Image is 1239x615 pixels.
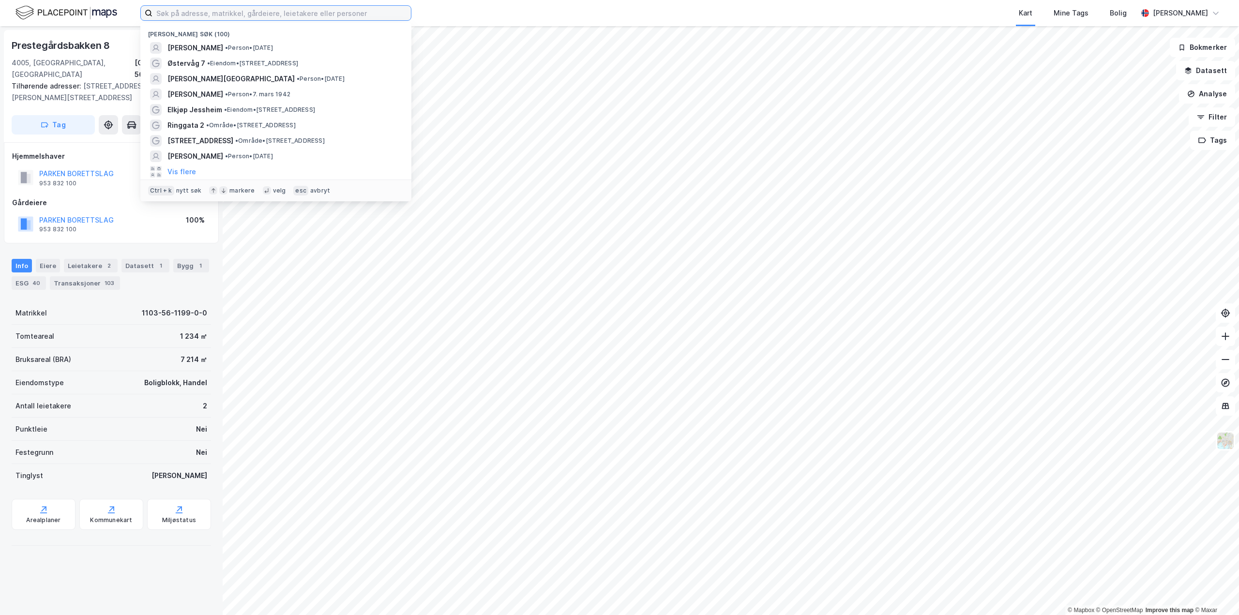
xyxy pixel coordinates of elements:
[310,187,330,195] div: avbryt
[1054,7,1088,19] div: Mine Tags
[273,187,286,195] div: velg
[1191,569,1239,615] iframe: Chat Widget
[224,106,227,113] span: •
[104,261,114,270] div: 2
[173,259,209,272] div: Bygg
[64,259,118,272] div: Leietakere
[167,73,295,85] span: [PERSON_NAME][GEOGRAPHIC_DATA]
[293,186,308,195] div: esc
[39,180,76,187] div: 953 832 100
[180,330,207,342] div: 1 234 ㎡
[225,44,273,52] span: Person • [DATE]
[1176,61,1235,80] button: Datasett
[15,4,117,21] img: logo.f888ab2527a4732fd821a326f86c7f29.svg
[144,377,207,389] div: Boligblokk, Handel
[1096,607,1143,614] a: OpenStreetMap
[225,44,228,51] span: •
[135,57,211,80] div: [GEOGRAPHIC_DATA], 56/1199
[12,80,203,104] div: [STREET_ADDRESS], [PERSON_NAME][STREET_ADDRESS]
[30,278,42,288] div: 40
[15,307,47,319] div: Matrikkel
[225,90,290,98] span: Person • 7. mars 1942
[297,75,300,82] span: •
[121,259,169,272] div: Datasett
[297,75,345,83] span: Person • [DATE]
[151,470,207,481] div: [PERSON_NAME]
[12,115,95,135] button: Tag
[1170,38,1235,57] button: Bokmerker
[103,278,116,288] div: 103
[196,447,207,458] div: Nei
[15,400,71,412] div: Antall leietakere
[206,121,209,129] span: •
[90,516,132,524] div: Kommunekart
[207,60,210,67] span: •
[15,377,64,389] div: Eiendomstype
[167,58,205,69] span: Østervåg 7
[1179,84,1235,104] button: Analyse
[15,354,71,365] div: Bruksareal (BRA)
[12,57,135,80] div: 4005, [GEOGRAPHIC_DATA], [GEOGRAPHIC_DATA]
[142,307,207,319] div: 1103-56-1199-0-0
[1146,607,1194,614] a: Improve this map
[1189,107,1235,127] button: Filter
[225,152,273,160] span: Person • [DATE]
[50,276,120,290] div: Transaksjoner
[15,447,53,458] div: Festegrunn
[15,330,54,342] div: Tomteareal
[15,470,43,481] div: Tinglyst
[167,120,204,131] span: Ringgata 2
[167,89,223,100] span: [PERSON_NAME]
[167,135,233,147] span: [STREET_ADDRESS]
[181,354,207,365] div: 7 214 ㎡
[207,60,298,67] span: Eiendom • [STREET_ADDRESS]
[1068,607,1094,614] a: Mapbox
[167,150,223,162] span: [PERSON_NAME]
[224,106,315,114] span: Eiendom • [STREET_ADDRESS]
[162,516,196,524] div: Miljøstatus
[140,23,411,40] div: [PERSON_NAME] søk (100)
[176,187,202,195] div: nytt søk
[229,187,255,195] div: markere
[235,137,325,145] span: Område • [STREET_ADDRESS]
[235,137,238,144] span: •
[156,261,166,270] div: 1
[186,214,205,226] div: 100%
[39,225,76,233] div: 953 832 100
[203,400,207,412] div: 2
[148,186,174,195] div: Ctrl + k
[1216,432,1235,450] img: Z
[15,423,47,435] div: Punktleie
[12,259,32,272] div: Info
[196,261,205,270] div: 1
[12,197,211,209] div: Gårdeiere
[26,516,60,524] div: Arealplaner
[152,6,411,20] input: Søk på adresse, matrikkel, gårdeiere, leietakere eller personer
[167,42,223,54] span: [PERSON_NAME]
[36,259,60,272] div: Eiere
[12,82,83,90] span: Tilhørende adresser:
[206,121,296,129] span: Område • [STREET_ADDRESS]
[1110,7,1127,19] div: Bolig
[12,150,211,162] div: Hjemmelshaver
[12,38,112,53] div: Prestegårdsbakken 8
[1190,131,1235,150] button: Tags
[1153,7,1208,19] div: [PERSON_NAME]
[12,276,46,290] div: ESG
[225,152,228,160] span: •
[196,423,207,435] div: Nei
[225,90,228,98] span: •
[167,104,222,116] span: Elkjøp Jessheim
[1019,7,1032,19] div: Kart
[167,166,196,178] button: Vis flere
